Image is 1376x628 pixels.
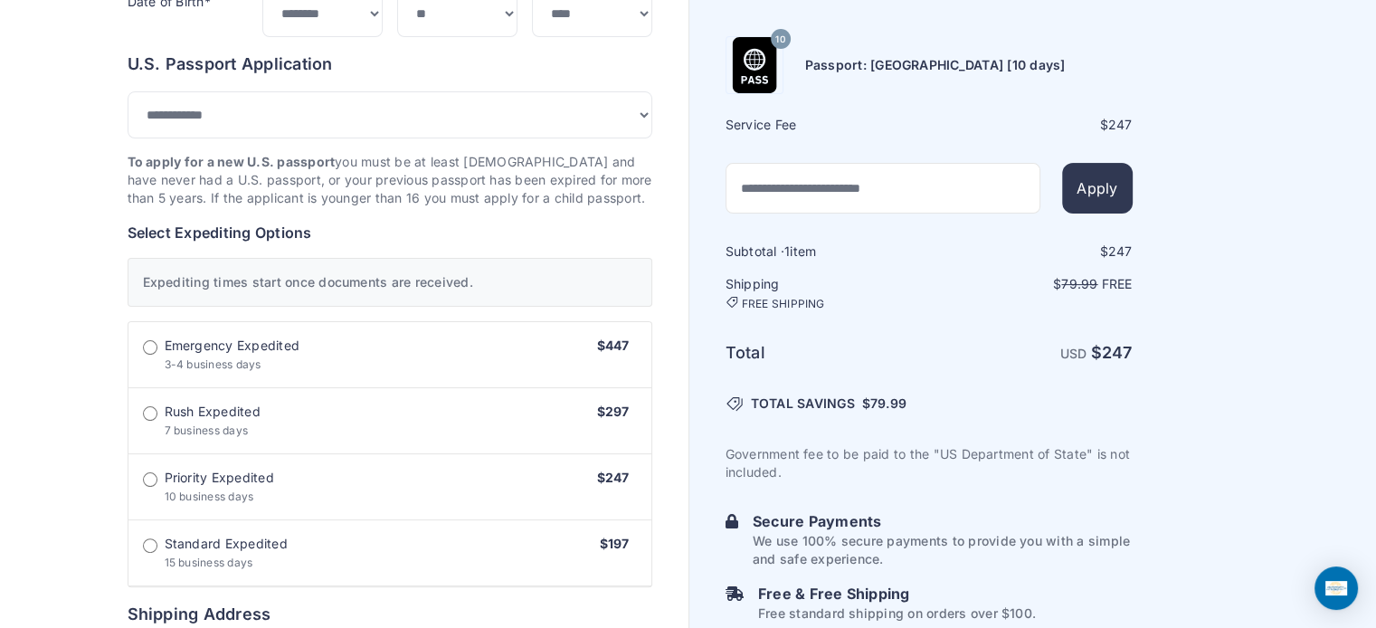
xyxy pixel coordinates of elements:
[1108,117,1133,132] span: 247
[128,153,652,207] p: you must be at least [DEMOGRAPHIC_DATA] and have never had a U.S. passport, or your previous pass...
[805,56,1066,74] h6: Passport: [GEOGRAPHIC_DATA] [10 days]
[862,395,906,413] span: $
[758,604,1036,623] p: Free standard shipping on orders over $100.
[165,469,274,487] span: Priority Expedited
[165,535,288,553] span: Standard Expedited
[165,337,300,355] span: Emergency Expedited
[165,357,261,371] span: 3-4 business days
[726,340,927,366] h6: Total
[165,423,249,437] span: 7 business days
[165,556,253,569] span: 15 business days
[775,27,784,51] span: 10
[726,275,927,311] h6: Shipping
[742,297,825,311] span: FREE SHIPPING
[1102,276,1133,291] span: Free
[1091,343,1133,362] strong: $
[726,445,1133,481] p: Government fee to be paid to the "US Department of State" is not included.
[1102,343,1133,362] span: 247
[784,243,790,259] span: 1
[753,510,1133,532] h6: Secure Payments
[1060,346,1087,361] span: USD
[870,395,906,411] span: 79.99
[128,154,336,169] strong: To apply for a new U.S. passport
[726,116,927,134] h6: Service Fee
[931,275,1133,293] p: $
[128,258,652,307] div: Expediting times start once documents are received.
[128,602,652,627] h6: Shipping Address
[758,583,1036,604] h6: Free & Free Shipping
[1108,243,1133,259] span: 247
[931,116,1133,134] div: $
[597,470,630,485] span: $247
[128,52,652,77] h6: U.S. Passport Application
[1061,276,1097,291] span: 79.99
[597,338,630,353] span: $447
[165,403,261,421] span: Rush Expedited
[600,536,630,551] span: $197
[726,37,783,93] img: Product Name
[128,222,652,243] h6: Select Expediting Options
[753,532,1133,568] p: We use 100% secure payments to provide you with a simple and safe experience.
[751,395,855,413] span: TOTAL SAVINGS
[1314,566,1358,610] div: Open Intercom Messenger
[597,404,630,419] span: $297
[931,243,1133,261] div: $
[1062,163,1132,214] button: Apply
[165,490,254,503] span: 10 business days
[726,243,927,261] h6: Subtotal · item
